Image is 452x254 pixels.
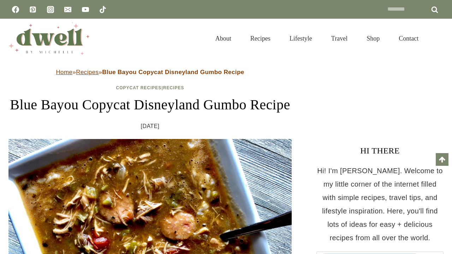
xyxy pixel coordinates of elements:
[96,2,110,17] a: TikTok
[116,85,184,90] span: |
[322,26,357,51] a: Travel
[116,85,162,90] a: Copycat Recipes
[8,94,292,115] h1: Blue Bayou Copycat Disneyland Gumbo Recipe
[8,22,90,55] img: DWELL by michelle
[241,26,280,51] a: Recipes
[78,2,93,17] a: YouTube
[43,2,58,17] a: Instagram
[206,26,241,51] a: About
[436,153,448,166] a: Scroll to top
[61,2,75,17] a: Email
[163,85,184,90] a: Recipes
[56,69,244,75] span: » »
[432,32,444,44] button: View Search Form
[76,69,99,75] a: Recipes
[280,26,322,51] a: Lifestyle
[141,121,160,132] time: [DATE]
[206,26,428,51] nav: Primary Navigation
[56,69,72,75] a: Home
[316,164,444,244] p: Hi! I'm [PERSON_NAME]. Welcome to my little corner of the internet filled with simple recipes, tr...
[8,2,23,17] a: Facebook
[357,26,389,51] a: Shop
[316,144,444,157] h3: HI THERE
[389,26,428,51] a: Contact
[102,69,244,75] strong: Blue Bayou Copycat Disneyland Gumbo Recipe
[26,2,40,17] a: Pinterest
